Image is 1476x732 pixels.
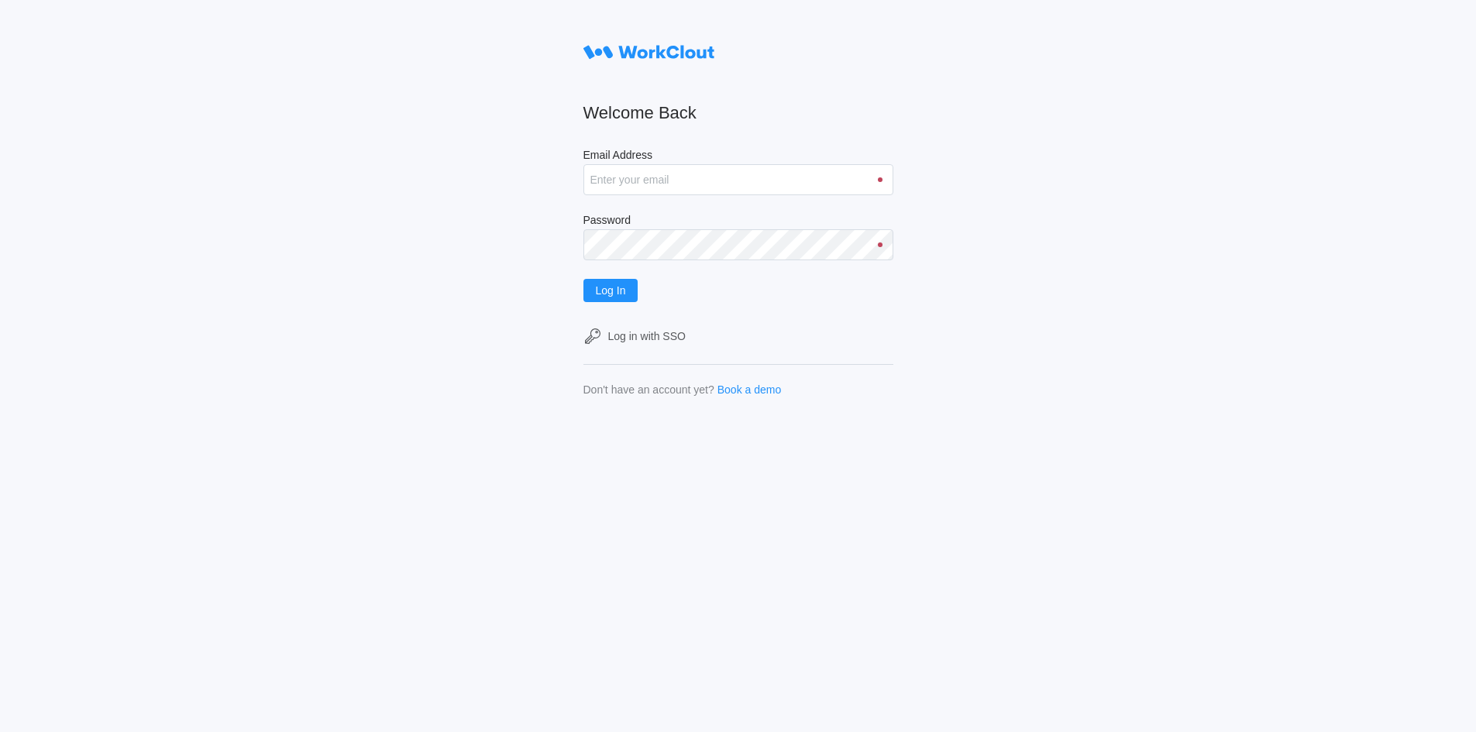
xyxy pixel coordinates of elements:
input: Enter your email [583,164,893,195]
button: Log In [583,279,638,302]
span: Log In [596,285,626,296]
div: Log in with SSO [608,330,686,342]
label: Password [583,214,893,229]
a: Log in with SSO [583,327,893,345]
h2: Welcome Back [583,102,893,124]
div: Don't have an account yet? [583,383,714,396]
label: Email Address [583,149,893,164]
a: Book a demo [717,383,782,396]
